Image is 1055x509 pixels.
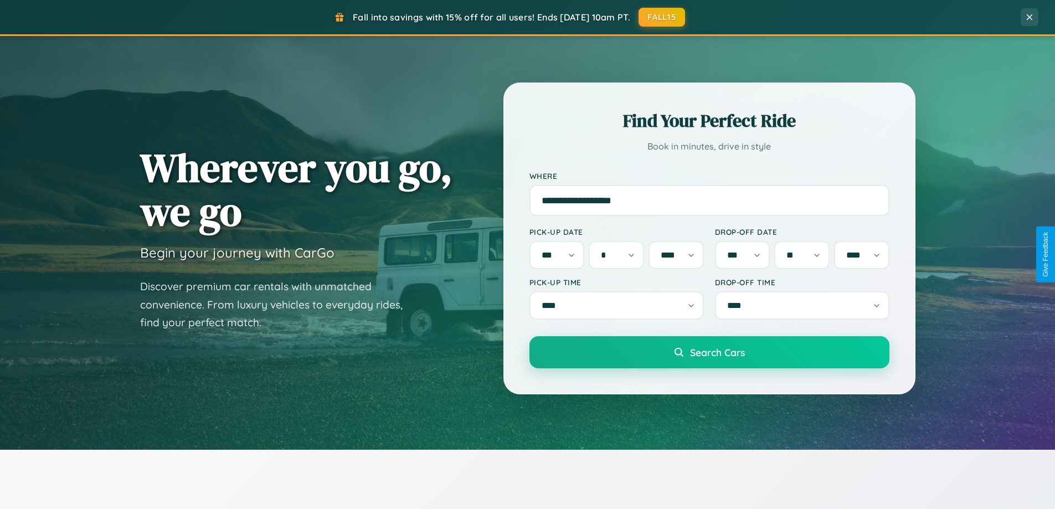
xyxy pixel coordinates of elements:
span: Search Cars [690,346,745,358]
label: Drop-off Time [715,277,889,287]
h2: Find Your Perfect Ride [529,109,889,133]
div: Give Feedback [1042,232,1049,277]
button: Search Cars [529,336,889,368]
h3: Begin your journey with CarGo [140,244,334,261]
label: Pick-up Date [529,227,704,236]
span: Fall into savings with 15% off for all users! Ends [DATE] 10am PT. [353,12,630,23]
label: Where [529,171,889,181]
p: Book in minutes, drive in style [529,138,889,155]
label: Drop-off Date [715,227,889,236]
label: Pick-up Time [529,277,704,287]
h1: Wherever you go, we go [140,146,452,233]
p: Discover premium car rentals with unmatched convenience. From luxury vehicles to everyday rides, ... [140,277,417,332]
button: FALL15 [639,8,685,27]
